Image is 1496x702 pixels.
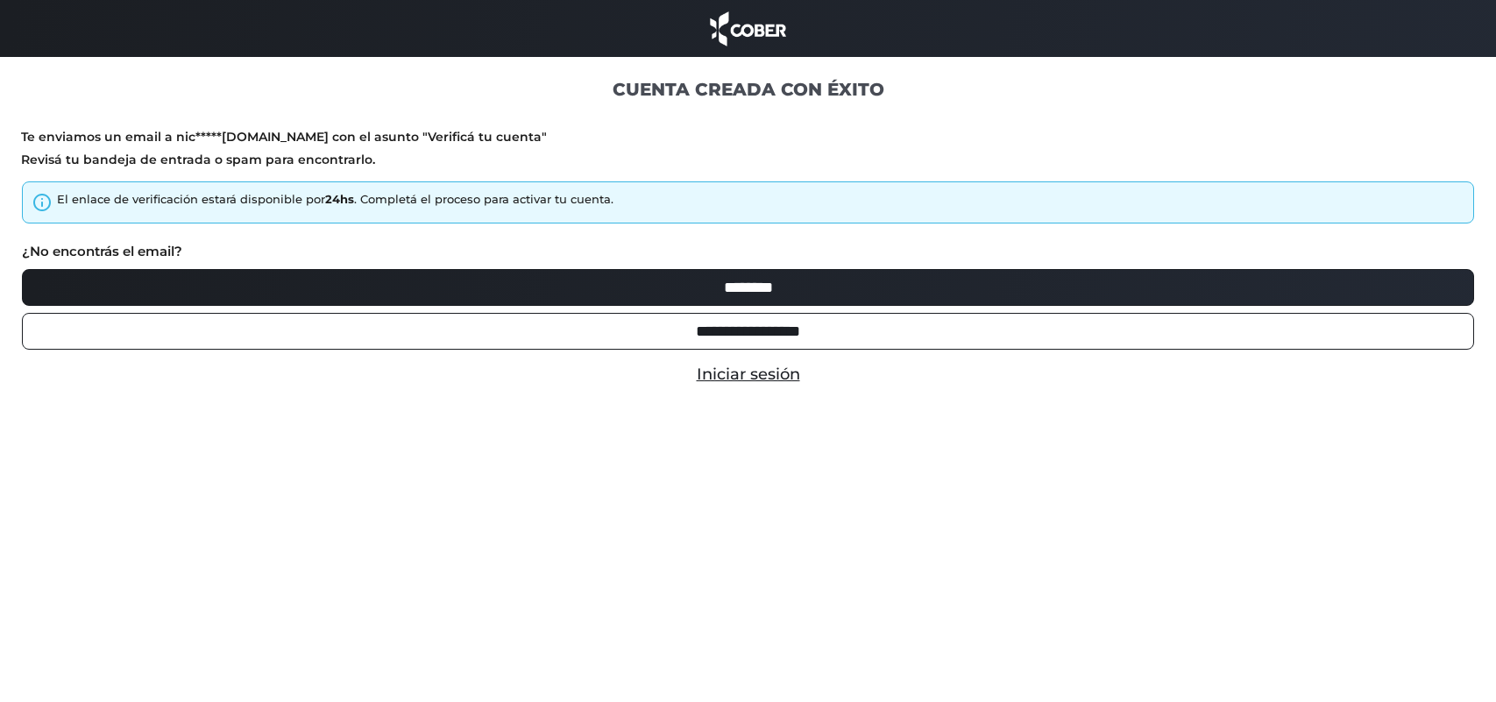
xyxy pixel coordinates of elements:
[697,365,800,384] a: Iniciar sesión
[21,129,1475,145] p: Te enviamos un email a nic*****[DOMAIN_NAME] con el asunto "Verificá tu cuenta"
[705,9,791,48] img: cober_marca.png
[325,192,354,206] strong: 24hs
[22,242,182,262] label: ¿No encontrás el email?
[21,78,1475,101] h1: CUENTA CREADA CON ÉXITO
[57,191,613,209] div: El enlace de verificación estará disponible por . Completá el proceso para activar tu cuenta.
[21,152,1475,168] p: Revisá tu bandeja de entrada o spam para encontrarlo.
